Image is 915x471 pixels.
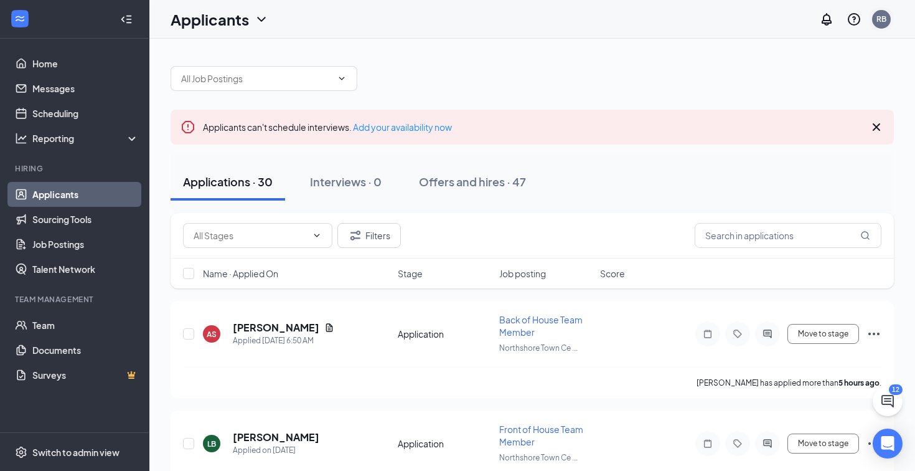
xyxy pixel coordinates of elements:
svg: Note [700,439,715,449]
div: Open Intercom Messenger [873,429,903,459]
div: Application [398,437,492,450]
svg: ChatActive [880,394,895,409]
div: Hiring [15,163,136,174]
div: RB [876,14,886,24]
h1: Applicants [171,9,249,30]
svg: Notifications [819,12,834,27]
a: Team [32,313,139,338]
svg: Document [324,323,334,333]
button: Move to stage [787,434,859,454]
svg: Ellipses [866,436,881,451]
input: All Stages [194,229,307,242]
svg: Filter [348,228,363,243]
span: Back of House Team Member [499,314,583,338]
div: Switch to admin view [32,446,120,459]
div: Applications · 30 [183,174,273,189]
a: Messages [32,76,139,101]
a: Documents [32,338,139,363]
span: Score [600,267,625,280]
a: Applicants [32,182,139,207]
svg: Tag [730,329,745,339]
a: Talent Network [32,257,139,282]
input: All Job Postings [181,72,332,85]
div: Application [398,328,492,340]
input: Search in applications [695,223,881,248]
div: AS [207,329,217,340]
div: Reporting [32,132,139,145]
button: ChatActive [873,386,903,416]
a: Add your availability now [353,121,452,133]
svg: ChevronDown [337,74,347,83]
span: Job posting [499,267,546,280]
svg: Cross [869,120,884,135]
svg: Note [700,329,715,339]
svg: Tag [730,439,745,449]
svg: ActiveChat [760,439,775,449]
div: Team Management [15,294,136,305]
svg: MagnifyingGlass [860,231,870,240]
svg: Collapse [120,13,133,26]
span: Stage [398,267,423,280]
div: Applied [DATE] 6:50 AM [233,335,334,347]
p: [PERSON_NAME] has applied more than . [697,378,881,388]
a: Scheduling [32,101,139,126]
h5: [PERSON_NAME] [233,431,319,444]
div: Interviews · 0 [310,174,382,189]
a: SurveysCrown [32,363,139,388]
span: Name · Applied On [203,267,278,280]
b: 5 hours ago [838,378,880,388]
span: Front of House Team Member [499,424,583,447]
span: Northshore Town Ce ... [499,453,578,462]
span: Northshore Town Ce ... [499,343,578,353]
div: Offers and hires · 47 [419,174,526,189]
a: Job Postings [32,232,139,257]
svg: ChevronDown [254,12,269,27]
button: Filter Filters [337,223,401,248]
div: 12 [889,384,903,395]
div: Applied on [DATE] [233,444,319,457]
svg: WorkstreamLogo [14,12,26,25]
svg: Settings [15,446,27,459]
svg: QuestionInfo [847,12,861,27]
span: Applicants can't schedule interviews. [203,121,452,133]
h5: [PERSON_NAME] [233,321,319,335]
svg: Error [181,120,195,135]
svg: Ellipses [866,326,881,341]
a: Sourcing Tools [32,207,139,232]
div: LB [207,439,216,449]
svg: Analysis [15,132,27,145]
svg: ChevronDown [312,231,322,240]
svg: ActiveChat [760,329,775,339]
button: Move to stage [787,324,859,344]
a: Home [32,51,139,76]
